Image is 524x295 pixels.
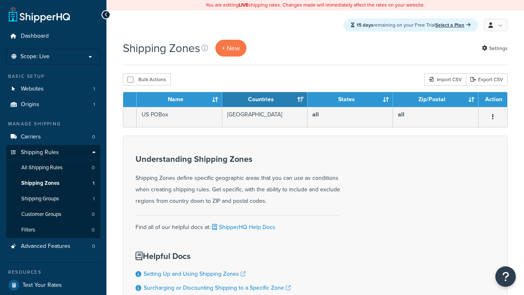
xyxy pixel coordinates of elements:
span: Customer Groups [21,211,61,218]
h3: Understanding Shipping Zones [136,154,340,163]
a: Test Your Rates [6,278,100,293]
b: all [312,110,319,119]
li: Websites [6,82,100,97]
span: Dashboard [21,33,49,40]
span: Websites [21,86,44,93]
th: Zip/Postal: activate to sort column ascending [393,92,479,107]
span: 1 [93,86,95,93]
b: LIVE [239,1,248,9]
li: Shipping Zones [6,176,100,191]
li: All Shipping Rules [6,160,100,175]
span: 0 [92,211,95,218]
a: Origins 1 [6,97,100,112]
li: Origins [6,97,100,112]
b: all [398,110,404,119]
a: Websites 1 [6,82,100,97]
div: Manage Shipping [6,120,100,127]
button: Bulk Actions [123,73,171,86]
span: 0 [92,243,95,250]
td: US POBox [137,107,222,127]
span: 1 [93,195,95,202]
span: + New [222,43,240,53]
li: Customer Groups [6,207,100,222]
a: Shipping Rules [6,145,100,160]
a: Setting Up and Using Shipping Zones [144,270,246,278]
strong: 15 days [357,21,373,29]
div: Basic Setup [6,73,100,80]
span: Shipping Rules [21,149,59,156]
span: 0 [92,227,95,234]
div: remaining on your Free Trial [343,18,478,32]
a: Shipping Groups 1 [6,191,100,206]
span: Shipping Zones [21,180,59,187]
span: Advanced Features [21,243,70,250]
a: Dashboard [6,29,100,44]
div: Import CSV [424,73,466,86]
td: [GEOGRAPHIC_DATA] [222,107,308,127]
span: 0 [92,164,95,171]
span: Shipping Groups [21,195,59,202]
a: Shipping Zones 1 [6,176,100,191]
li: Shipping Groups [6,191,100,206]
li: Advanced Features [6,239,100,254]
span: 1 [93,101,95,108]
a: Select a Plan [435,21,471,29]
th: Countries: activate to sort column ascending [222,92,308,107]
a: All Shipping Rules 0 [6,160,100,175]
a: Carriers 0 [6,129,100,145]
a: Filters 0 [6,222,100,238]
button: Open Resource Center [495,266,516,287]
span: 1 [93,180,95,187]
th: Action [479,92,507,107]
h3: Helpful Docs [136,252,291,261]
span: Filters [21,227,35,234]
a: Export CSV [466,73,508,86]
li: Carriers [6,129,100,145]
li: Filters [6,222,100,238]
div: Resources [6,269,100,276]
span: Origins [21,101,39,108]
div: Shipping Zones define specific geographic areas that you can use as conditions when creating ship... [136,154,340,207]
h1: Shipping Zones [123,40,200,56]
div: Find all of our helpful docs at: [136,215,340,233]
span: Test Your Rates [23,282,62,289]
a: ShipperHQ Help Docs [210,223,276,231]
span: 0 [92,134,95,141]
a: + New [215,40,246,57]
li: Shipping Rules [6,145,100,238]
th: States: activate to sort column ascending [307,92,393,107]
a: Surcharging or Discounting Shipping to a Specific Zone [144,284,291,292]
span: Scope: Live [20,53,50,60]
a: Customer Groups 0 [6,207,100,222]
span: All Shipping Rules [21,164,63,171]
a: Advanced Features 0 [6,239,100,254]
th: Name: activate to sort column ascending [137,92,222,107]
span: Carriers [21,134,41,141]
a: Settings [482,43,508,54]
a: ShipperHQ Home [9,6,70,23]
